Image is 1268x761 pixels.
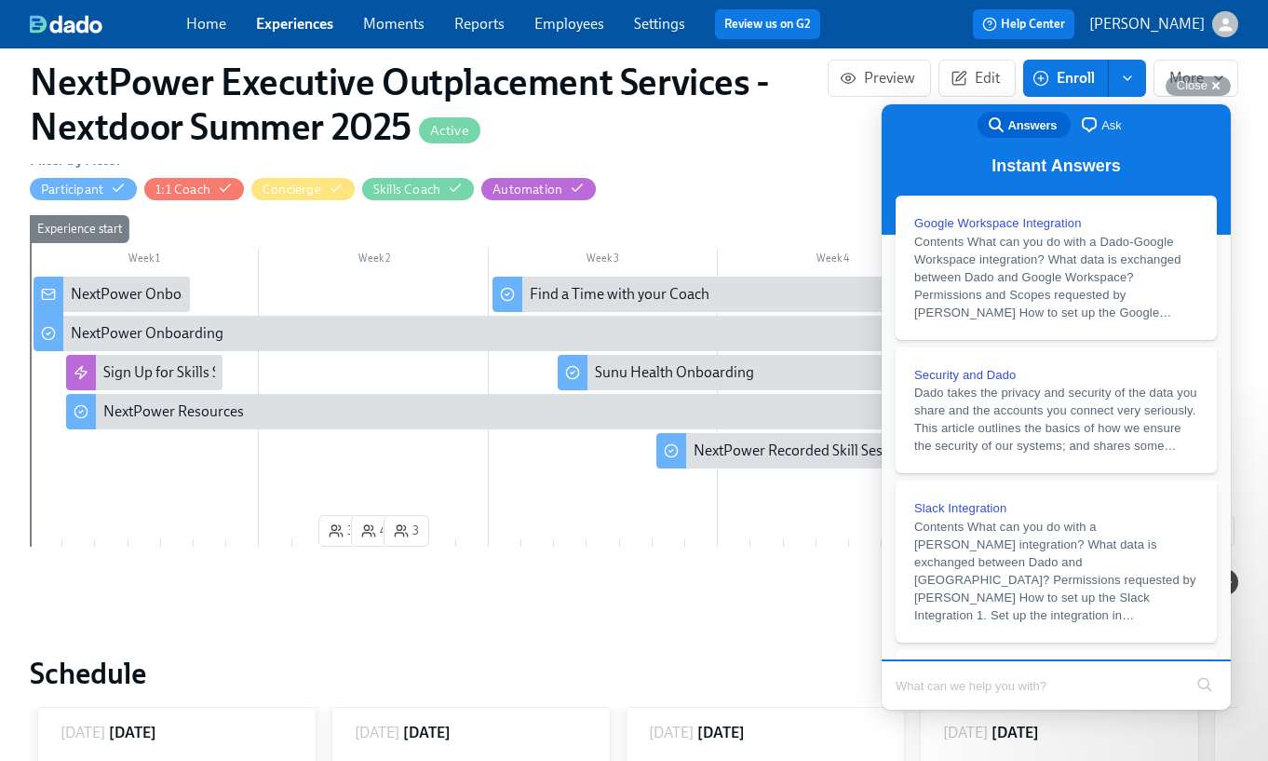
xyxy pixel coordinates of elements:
[109,723,156,743] h6: [DATE]
[351,515,397,547] button: 4
[373,181,440,198] div: Hide Skills Coach
[318,515,364,547] button: 3
[30,249,259,273] div: Week 1
[30,15,186,34] a: dado
[715,9,820,39] button: Review us on G2
[34,277,190,312] div: NextPower Onboarding
[1169,69,1222,88] span: More
[256,15,333,33] a: Experiences
[697,723,745,743] h6: [DATE]
[41,181,103,198] div: Hide Participant
[534,15,604,33] a: Employees
[492,277,944,312] div: Find a Time with your Coach
[1166,76,1231,96] button: Close
[982,15,1065,34] span: Help Center
[1153,60,1238,97] button: More
[991,723,1039,743] h6: [DATE]
[71,284,223,305] div: NextPower Onboarding
[155,181,210,198] div: Hide 1:1 Coach
[251,178,355,200] button: Concierge
[724,15,811,34] a: Review us on G2
[329,522,354,540] span: 3
[718,249,947,273] div: Week 4
[263,181,321,198] div: Hide Concierge
[882,104,1231,710] iframe: Help Scout Beacon - Live Chat, Contact Form, and Knowledge Base
[363,15,425,33] a: Moments
[454,15,505,33] a: Reports
[1036,69,1095,88] span: Enroll
[61,723,105,743] p: [DATE]
[656,433,977,469] div: NextPower Recorded Skill Sessions
[394,522,419,540] span: 3
[30,15,102,34] img: dado
[1089,11,1238,37] button: [PERSON_NAME]
[489,249,718,273] div: Week 3
[649,723,694,743] p: [DATE]
[634,15,685,33] a: Settings
[103,401,244,422] div: NextPower Resources
[66,394,977,429] div: NextPower Resources
[355,723,399,743] p: [DATE]
[361,522,386,540] span: 4
[943,723,988,743] p: [DATE]
[403,723,451,743] h6: [DATE]
[492,181,562,198] div: Hide Automation
[66,355,223,390] div: Sign Up for Skills Sessions
[30,655,1238,692] h2: Schedule
[1109,60,1146,97] button: enroll
[973,9,1074,39] button: Help Center
[30,178,137,200] button: Participant
[558,355,1009,390] div: Sunu Health Onboarding
[259,249,488,273] div: Week 2
[103,362,267,383] div: Sign Up for Skills Sessions
[938,60,1016,97] button: Edit
[954,69,1000,88] span: Edit
[419,124,480,138] span: Active
[30,60,828,149] h1: NextPower Executive Outplacement Services - Nextdoor Summer 2025
[694,441,916,461] div: NextPower Recorded Skill Sessions
[30,215,129,243] div: Experience start
[384,515,429,547] button: 3
[1023,60,1109,97] button: Enroll
[1089,14,1205,34] p: [PERSON_NAME]
[1177,78,1207,92] span: Close
[843,69,915,88] span: Preview
[34,316,944,351] div: NextPower Onboarding
[481,178,596,200] button: Automation
[828,60,931,97] button: Preview
[71,323,223,344] div: NextPower Onboarding
[144,178,244,200] button: 1:1 Coach
[595,362,754,383] div: Sunu Health Onboarding
[186,15,226,33] a: Home
[530,284,709,305] div: Find a Time with your Coach
[362,178,474,200] button: Skills Coach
